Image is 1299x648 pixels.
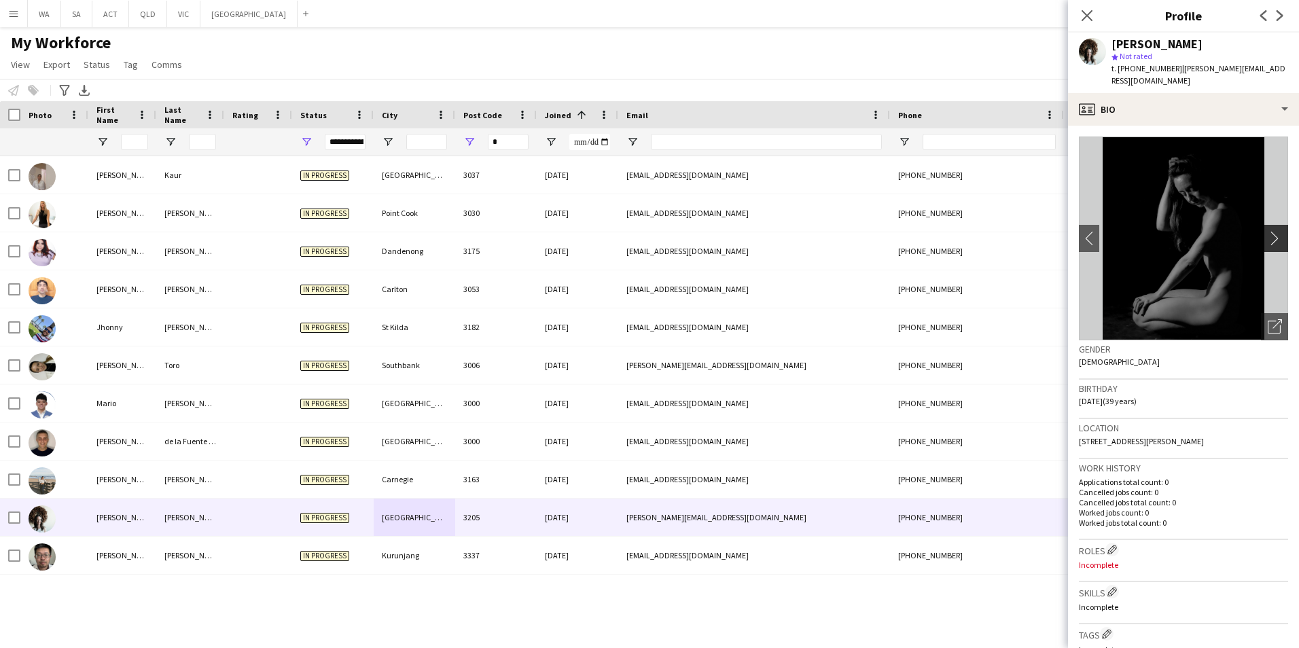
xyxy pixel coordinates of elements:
div: [PERSON_NAME] [88,537,156,574]
div: [PERSON_NAME] [PERSON_NAME] [88,232,156,270]
button: Open Filter Menu [898,136,910,148]
div: [PERSON_NAME] [88,499,156,536]
div: [PHONE_NUMBER] [890,194,1064,232]
p: Incomplete [1079,560,1288,570]
div: [PERSON_NAME] [156,270,224,308]
button: WA [28,1,61,27]
div: [DATE] [537,346,618,384]
img: Lorena Toro [29,353,56,380]
div: [DATE] [537,537,618,574]
div: 22 [1064,422,1121,460]
span: Email [626,110,648,120]
a: View [5,56,35,73]
h3: Work history [1079,462,1288,474]
h3: Profile [1068,7,1299,24]
div: [DATE] [537,232,618,270]
div: 3030 [455,194,537,232]
button: [GEOGRAPHIC_DATA] [200,1,298,27]
h3: Gender [1079,343,1288,355]
div: 3175 [455,232,537,270]
div: Carnegie [374,461,455,498]
h3: Skills [1079,585,1288,599]
img: Sara Moreno [29,467,56,494]
a: Status [78,56,115,73]
span: Export [43,58,70,71]
span: Not rated [1120,51,1152,61]
img: Gagandeep Kaur [29,163,56,190]
div: [GEOGRAPHIC_DATA] [374,499,455,536]
div: St Kilda [374,308,455,346]
span: Post Code [463,110,502,120]
div: Southbank [374,346,455,384]
span: Joined [545,110,571,120]
div: [EMAIL_ADDRESS][DOMAIN_NAME] [618,384,890,422]
div: [EMAIL_ADDRESS][DOMAIN_NAME] [618,156,890,194]
button: Open Filter Menu [96,136,109,148]
div: 3163 [455,461,537,498]
img: Crew avatar or photo [1079,137,1288,340]
span: View [11,58,30,71]
span: Last Name [164,105,200,125]
div: [PHONE_NUMBER] [890,232,1064,270]
div: [EMAIL_ADDRESS][DOMAIN_NAME] [618,232,890,270]
div: Mario [88,384,156,422]
div: 3000 [455,422,537,460]
div: 39 [1064,499,1121,536]
span: In progress [300,437,349,447]
button: Open Filter Menu [463,136,476,148]
div: [DATE] [537,384,618,422]
a: Comms [146,56,188,73]
span: Status [300,110,327,120]
div: [GEOGRAPHIC_DATA] [374,384,455,422]
button: SA [61,1,92,27]
span: In progress [300,285,349,295]
input: Phone Filter Input [923,134,1056,150]
span: In progress [300,551,349,561]
div: 26 [1064,461,1121,498]
span: Photo [29,110,52,120]
p: Cancelled jobs total count: 0 [1079,497,1288,507]
div: [PERSON_NAME] [88,156,156,194]
div: [DATE] [537,461,618,498]
div: Kaur [156,156,224,194]
img: Elsa Thorp [29,505,56,533]
div: [PHONE_NUMBER] [890,270,1064,308]
div: Dandenong [374,232,455,270]
button: Open Filter Menu [164,136,177,148]
div: [EMAIL_ADDRESS][DOMAIN_NAME] [618,422,890,460]
input: First Name Filter Input [121,134,148,150]
span: In progress [300,323,349,333]
div: [PHONE_NUMBER] [890,346,1064,384]
span: Phone [898,110,922,120]
div: [PHONE_NUMBER] [890,461,1064,498]
div: 3006 [455,346,537,384]
button: QLD [129,1,167,27]
div: [PERSON_NAME] [156,461,224,498]
span: First Name [96,105,132,125]
div: [PERSON_NAME] [156,308,224,346]
div: [DATE] [537,308,618,346]
div: [EMAIL_ADDRESS][DOMAIN_NAME] [618,308,890,346]
div: 31 [1064,270,1121,308]
div: Toro [156,346,224,384]
div: [PERSON_NAME] [88,346,156,384]
p: Cancelled jobs count: 0 [1079,487,1288,497]
span: [DATE] (39 years) [1079,396,1137,406]
span: Comms [152,58,182,71]
input: Last Name Filter Input [189,134,216,150]
div: [PHONE_NUMBER] [890,308,1064,346]
input: Email Filter Input [651,134,882,150]
div: 36 [1064,194,1121,232]
span: My Workforce [11,33,111,53]
img: Mario Izquierdo Ballester [29,391,56,418]
div: [EMAIL_ADDRESS][DOMAIN_NAME] [618,461,890,498]
div: 40 [1064,232,1121,270]
div: [PERSON_NAME] [88,461,156,498]
span: In progress [300,361,349,371]
div: [GEOGRAPHIC_DATA] [374,156,455,194]
span: [DEMOGRAPHIC_DATA] [1079,357,1160,367]
div: [PHONE_NUMBER] [890,384,1064,422]
h3: Roles [1079,543,1288,557]
span: | [PERSON_NAME][EMAIL_ADDRESS][DOMAIN_NAME] [1111,63,1285,86]
div: 38 [1064,308,1121,346]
